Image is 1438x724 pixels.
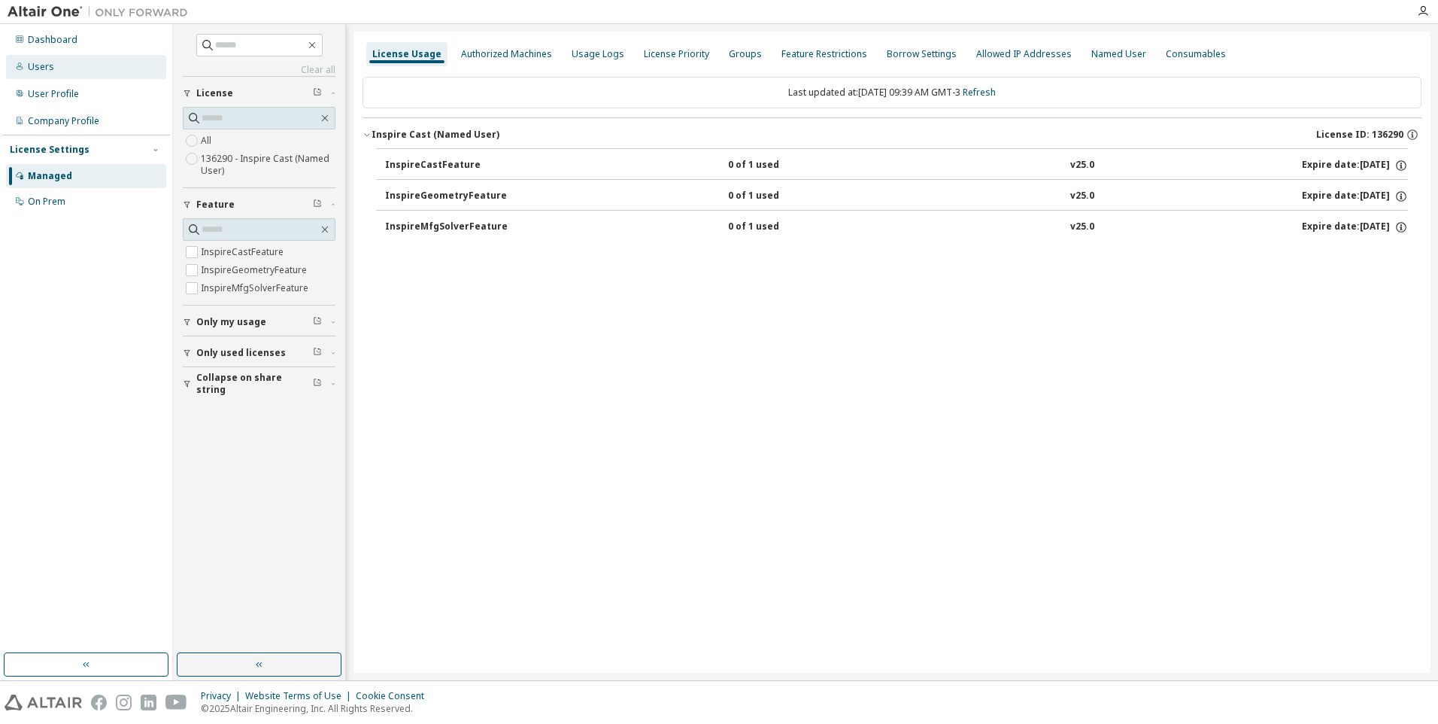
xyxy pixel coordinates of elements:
[461,48,552,60] div: Authorized Machines
[28,170,72,182] div: Managed
[1302,190,1408,203] div: Expire date: [DATE]
[245,690,356,702] div: Website Terms of Use
[201,243,287,261] label: InspireCastFeature
[572,48,624,60] div: Usage Logs
[313,199,322,211] span: Clear filter
[363,77,1421,108] div: Last updated at: [DATE] 09:39 AM GMT-3
[183,367,335,400] button: Collapse on share string
[183,188,335,221] button: Feature
[363,118,1421,151] button: Inspire Cast (Named User)License ID: 136290
[183,64,335,76] a: Clear all
[201,150,335,180] label: 136290 - Inspire Cast (Named User)
[385,149,1408,182] button: InspireCastFeature0 of 1 usedv25.0Expire date:[DATE]
[28,88,79,100] div: User Profile
[28,61,54,73] div: Users
[28,34,77,46] div: Dashboard
[196,316,266,328] span: Only my usage
[5,695,82,710] img: altair_logo.svg
[372,48,441,60] div: License Usage
[728,159,863,172] div: 0 of 1 used
[28,115,99,127] div: Company Profile
[781,48,867,60] div: Feature Restrictions
[385,211,1408,244] button: InspireMfgSolverFeature0 of 1 usedv25.0Expire date:[DATE]
[1070,190,1094,203] div: v25.0
[201,690,245,702] div: Privacy
[385,159,520,172] div: InspireCastFeature
[165,695,187,710] img: youtube.svg
[385,180,1408,213] button: InspireGeometryFeature0 of 1 usedv25.0Expire date:[DATE]
[728,190,863,203] div: 0 of 1 used
[1302,159,1408,172] div: Expire date: [DATE]
[356,690,433,702] div: Cookie Consent
[10,144,89,156] div: License Settings
[313,378,322,390] span: Clear filter
[183,77,335,110] button: License
[201,132,214,150] label: All
[183,336,335,370] button: Only used licenses
[1070,159,1094,172] div: v25.0
[728,221,863,234] div: 0 of 1 used
[313,87,322,99] span: Clear filter
[1316,129,1403,141] span: License ID: 136290
[201,702,433,715] p: © 2025 Altair Engineering, Inc. All Rights Reserved.
[196,372,313,396] span: Collapse on share string
[8,5,196,20] img: Altair One
[385,221,520,234] div: InspireMfgSolverFeature
[28,196,65,208] div: On Prem
[1091,48,1146,60] div: Named User
[1166,48,1226,60] div: Consumables
[976,48,1072,60] div: Allowed IP Addresses
[201,261,310,279] label: InspireGeometryFeature
[1302,221,1408,234] div: Expire date: [DATE]
[141,695,156,710] img: linkedin.svg
[644,48,709,60] div: License Priority
[1070,221,1094,234] div: v25.0
[313,316,322,328] span: Clear filter
[116,695,132,710] img: instagram.svg
[729,48,762,60] div: Groups
[183,306,335,339] button: Only my usage
[313,347,322,359] span: Clear filter
[91,695,107,710] img: facebook.svg
[196,87,233,99] span: License
[196,347,286,359] span: Only used licenses
[963,86,996,99] a: Refresh
[201,279,311,297] label: InspireMfgSolverFeature
[372,129,499,141] div: Inspire Cast (Named User)
[196,199,235,211] span: Feature
[887,48,957,60] div: Borrow Settings
[385,190,520,203] div: InspireGeometryFeature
